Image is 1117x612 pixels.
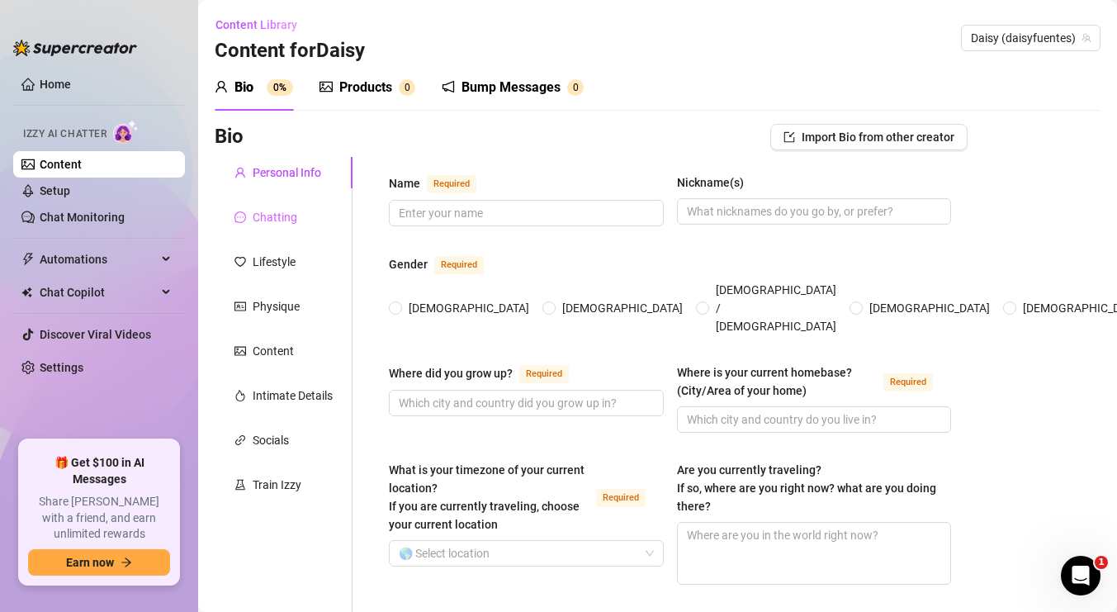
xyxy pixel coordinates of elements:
button: Content Library [215,12,310,38]
span: heart [234,256,246,268]
span: arrow-right [121,557,132,568]
div: Nickname(s) [677,173,744,192]
span: [DEMOGRAPHIC_DATA] [556,299,689,317]
a: Settings [40,361,83,374]
span: Share [PERSON_NAME] with a friend, and earn unlimited rewards [28,494,170,543]
div: Bump Messages [461,78,561,97]
span: What is your timezone of your current location? If you are currently traveling, choose your curre... [389,463,585,531]
div: Socials [253,431,289,449]
label: Nickname(s) [677,173,755,192]
span: picture [319,80,333,93]
span: experiment [234,479,246,491]
span: Content Library [215,18,297,31]
img: Chat Copilot [21,287,32,298]
span: [DEMOGRAPHIC_DATA] / [DEMOGRAPHIC_DATA] [709,281,843,335]
span: [DEMOGRAPHIC_DATA] [863,299,996,317]
span: 1 [1095,556,1108,569]
div: Products [339,78,392,97]
span: Automations [40,246,157,273]
a: Chat Monitoring [40,211,125,224]
span: thunderbolt [21,253,35,266]
img: AI Chatter [113,120,139,144]
input: Nickname(s) [687,202,939,221]
label: Name [389,173,495,193]
div: Where is your current homebase? (City/Area of your home) [677,363,878,400]
div: Lifestyle [253,253,296,271]
span: Required [519,365,569,383]
a: Discover Viral Videos [40,328,151,341]
span: [DEMOGRAPHIC_DATA] [402,299,536,317]
span: fire [234,390,246,401]
span: Import Bio from other creator [802,130,954,144]
span: user [215,80,228,93]
a: Setup [40,184,70,197]
span: picture [234,345,246,357]
label: Where is your current homebase? (City/Area of your home) [677,363,952,400]
sup: 0 [399,79,415,96]
div: Content [253,342,294,360]
div: Bio [234,78,253,97]
span: import [783,131,795,143]
span: Are you currently traveling? If so, where are you right now? what are you doing there? [677,463,936,513]
input: Where did you grow up? [399,394,651,412]
span: 🎁 Get $100 in AI Messages [28,455,170,487]
div: Physique [253,297,300,315]
span: message [234,211,246,223]
a: Content [40,158,82,171]
label: Gender [389,254,502,274]
span: Required [427,175,476,193]
span: link [234,434,246,446]
button: Import Bio from other creator [770,124,968,150]
div: Name [389,174,420,192]
a: Home [40,78,71,91]
div: Personal Info [253,164,321,182]
sup: 0% [267,79,293,96]
div: Intimate Details [253,387,333,405]
span: team [1082,33,1091,43]
span: Chat Copilot [40,279,157,306]
span: Izzy AI Chatter [23,126,106,142]
span: Required [883,373,933,391]
span: Earn now [66,556,114,569]
div: Gender [389,255,428,273]
span: Required [434,256,484,274]
input: Where is your current homebase? (City/Area of your home) [687,410,939,429]
span: Daisy (daisyfuentes) [971,26,1091,50]
button: Earn nowarrow-right [28,549,170,576]
h3: Bio [215,124,244,150]
iframe: Intercom live chat [1061,556,1100,595]
sup: 0 [567,79,584,96]
span: idcard [234,301,246,312]
span: user [234,167,246,178]
img: logo-BBDzfeDw.svg [13,40,137,56]
div: Where did you grow up? [389,364,513,382]
div: Train Izzy [253,476,301,494]
span: notification [442,80,455,93]
h3: Content for Daisy [215,38,365,64]
input: Name [399,204,651,222]
label: Where did you grow up? [389,363,587,383]
div: Chatting [253,208,297,226]
span: Required [596,489,646,507]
